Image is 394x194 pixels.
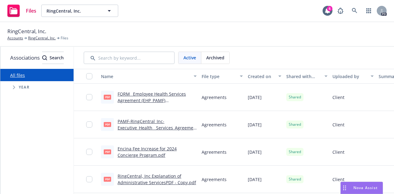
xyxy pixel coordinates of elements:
[118,173,196,185] a: RingCentral, Inc Explanation of Administrative ServicesPDF - Copy.pdf
[245,69,284,84] button: Created on
[327,6,332,11] div: 6
[10,72,25,78] a: All files
[334,5,347,17] a: Report a Bug
[7,27,46,35] span: RingCentral, Inc.
[98,69,199,84] button: Name
[202,121,227,128] span: Agreements
[26,8,36,13] span: Files
[104,177,111,181] span: pdf
[332,73,367,80] div: Uploaded by
[348,5,361,17] a: Search
[248,94,262,101] span: [DATE]
[248,73,275,80] div: Created on
[341,182,348,194] div: Drag to move
[86,149,92,155] input: Toggle Row Selected
[19,85,30,89] span: Year
[61,35,68,41] span: Files
[86,176,92,182] input: Toggle Row Selected
[289,149,301,155] span: Shared
[332,94,344,101] span: Client
[118,146,177,158] a: Encina Fee Increase for 2024 Concierge Program.pdf
[118,118,196,137] a: PAMF-RingCentral_Inc-Executive_Health__Services_Agreement_(01591587xBA01C).DOCX.pdf
[202,94,227,101] span: Agreements
[104,149,111,154] span: pdf
[363,5,375,17] a: Switch app
[202,73,236,80] div: File type
[104,95,111,99] span: pdf
[289,94,301,100] span: Shared
[42,55,47,60] svg: Search
[42,52,64,64] button: SearchSearch
[10,54,40,62] span: Associations
[248,149,262,155] span: [DATE]
[104,122,111,127] span: pdf
[46,8,100,14] span: RingCentral, Inc.
[42,52,64,64] div: Search
[202,149,227,155] span: Agreements
[332,121,344,128] span: Client
[41,5,118,17] button: RingCentral, Inc.
[183,54,196,61] span: Active
[86,94,92,100] input: Toggle Row Selected
[118,91,186,110] a: FORM_ Employee Health Services Agreement (EHP_PAMF) (01244275.DOCX-2).pdf
[289,176,301,182] span: Shared
[284,69,330,84] button: Shared with client
[86,121,92,128] input: Toggle Row Selected
[86,73,92,79] input: Select all
[7,35,23,41] a: Accounts
[248,176,262,183] span: [DATE]
[332,149,344,155] span: Client
[286,73,321,80] div: Shared with client
[330,69,376,84] button: Uploaded by
[340,182,383,194] button: Nova Assist
[206,54,224,61] span: Archived
[84,52,175,64] input: Search by keyword...
[353,185,378,190] span: Nova Assist
[199,69,245,84] button: File type
[101,73,190,80] div: Name
[0,81,74,93] div: Tree Example
[28,35,56,41] a: RingCentral, Inc.
[289,122,301,127] span: Shared
[332,176,344,183] span: Client
[202,176,227,183] span: Agreements
[248,121,262,128] span: [DATE]
[5,2,39,19] a: Files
